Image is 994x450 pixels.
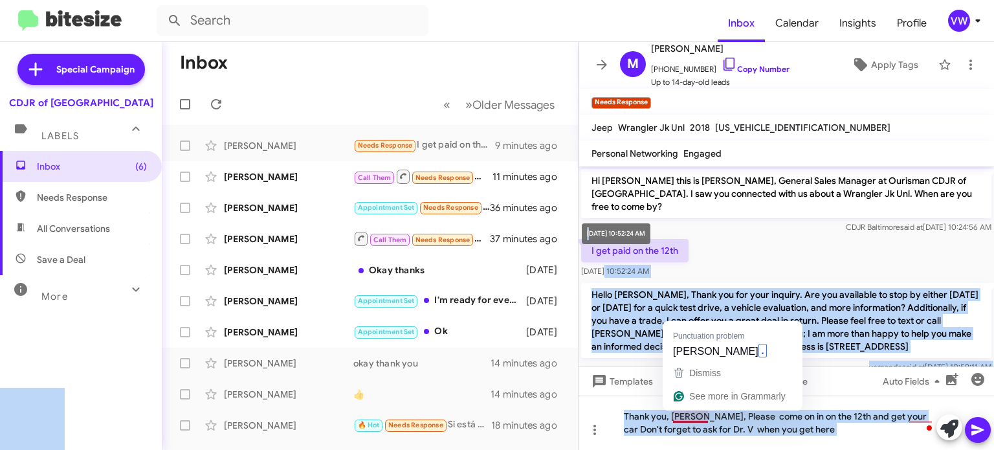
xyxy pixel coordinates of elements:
[579,396,994,450] div: To enrich screen reader interactions, please activate Accessibility in Grammarly extension settings
[591,97,651,109] small: Needs Response
[37,222,110,235] span: All Conversations
[581,283,991,358] p: Hello [PERSON_NAME], Thank you for your inquiry. Are you available to stop by either [DATE] or [D...
[41,291,68,302] span: More
[353,138,495,153] div: I get paid on the 12th
[887,5,937,42] a: Profile
[353,388,491,401] div: 👍
[353,357,491,370] div: okay thank you
[353,200,490,215] div: Y'all sold the Ram I was interested in.
[618,122,685,133] span: Wrangler Jk Unl
[224,419,353,432] div: [PERSON_NAME]
[883,370,945,393] span: Auto Fields
[937,10,980,32] button: vw
[358,141,413,150] span: Needs Response
[224,201,353,214] div: [PERSON_NAME]
[41,130,79,142] span: Labels
[690,122,710,133] span: 2018
[415,174,470,182] span: Needs Response
[683,148,722,159] span: Engaged
[900,222,923,232] span: said at
[871,53,918,76] span: Apply Tags
[224,139,353,152] div: [PERSON_NAME]
[465,96,472,113] span: »
[224,326,353,339] div: [PERSON_NAME]
[829,5,887,42] a: Insights
[846,222,991,232] span: CDJR Baltimore [DATE] 10:24:56 AM
[443,96,450,113] span: «
[491,357,568,370] div: 14 minutes ago
[373,236,407,244] span: Call Them
[495,139,568,152] div: 9 minutes ago
[358,421,380,429] span: 🔥 Hot
[436,91,562,118] nav: Page navigation example
[56,63,135,76] span: Special Campaign
[224,388,353,401] div: [PERSON_NAME]
[589,370,653,393] span: Templates
[651,41,790,56] span: [PERSON_NAME]
[157,5,428,36] input: Search
[436,91,458,118] button: Previous
[415,236,470,244] span: Needs Response
[651,56,790,76] span: [PHONE_NUMBER]
[765,5,829,42] a: Calendar
[837,53,932,76] button: Apply Tags
[948,10,970,32] div: vw
[423,203,478,212] span: Needs Response
[224,232,353,245] div: [PERSON_NAME]
[591,122,613,133] span: Jeep
[715,122,890,133] span: [US_VEHICLE_IDENTIFICATION_NUMBER]
[581,266,649,276] span: [DATE] 10:52:24 AM
[872,370,955,393] button: Auto Fields
[224,170,353,183] div: [PERSON_NAME]
[582,223,650,244] div: [DATE] 10:52:24 AM
[224,357,353,370] div: [PERSON_NAME]
[353,264,526,276] div: Okay thanks
[491,419,568,432] div: 18 minutes ago
[722,64,790,74] a: Copy Number
[458,91,562,118] button: Next
[353,231,490,247] div: Inbound Call
[37,160,147,173] span: Inbox
[358,328,415,336] span: Appointment Set
[902,362,925,372] span: said at
[718,5,765,42] a: Inbox
[591,148,678,159] span: Personal Networking
[579,370,663,393] button: Templates
[526,326,568,339] div: [DATE]
[492,170,568,183] div: 11 minutes ago
[353,168,492,185] div: I will be coming in [DATE] with a check sent a proof of insurance to salesman as far as I know ev...
[526,295,568,308] div: [DATE]
[224,264,353,276] div: [PERSON_NAME]
[135,160,147,173] span: (6)
[491,388,568,401] div: 14 minutes ago
[388,421,443,429] span: Needs Response
[869,362,991,372] span: vernando [DATE] 10:59:11 AM
[224,295,353,308] div: [PERSON_NAME]
[353,324,526,339] div: Ok
[358,174,392,182] span: Call Them
[358,203,415,212] span: Appointment Set
[651,76,790,89] span: Up to 14-day-old leads
[353,293,526,308] div: I'm ready for everything so what do I have to do the next step?
[9,96,153,109] div: CDJR of [GEOGRAPHIC_DATA]
[353,418,491,433] div: Si está bien
[180,52,228,73] h1: Inbox
[526,264,568,276] div: [DATE]
[490,201,568,214] div: 36 minutes ago
[490,232,568,245] div: 37 minutes ago
[37,191,147,204] span: Needs Response
[472,98,555,112] span: Older Messages
[358,297,415,305] span: Appointment Set
[581,169,991,218] p: Hi [PERSON_NAME] this is [PERSON_NAME], General Sales Manager at Ourisman CDJR of [GEOGRAPHIC_DAT...
[17,54,145,85] a: Special Campaign
[37,253,85,266] span: Save a Deal
[627,54,639,74] span: M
